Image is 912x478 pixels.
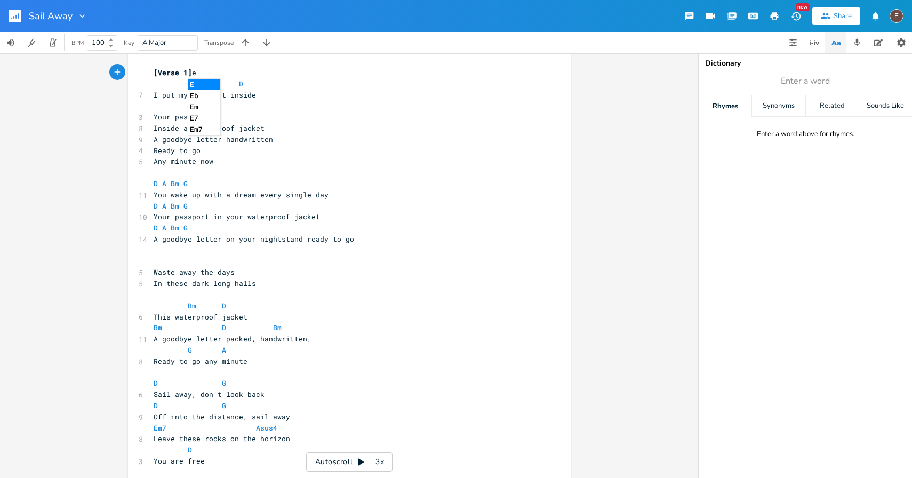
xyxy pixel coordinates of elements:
span: A goodbye letter on your nightstand ready to go [154,234,354,244]
span: D [154,179,158,188]
div: Share [834,11,852,21]
li: Em7 [188,124,220,135]
span: A goodbye letter packed, handwritten, [154,334,311,344]
span: Your passport in your waterproof jacket [154,212,320,221]
span: This waterproof jacket [154,312,247,322]
span: Sail Away [29,11,73,21]
span: G [183,201,188,211]
div: Enter a word above for rhymes. [757,130,854,139]
div: BPM [71,40,84,46]
span: Enter a word [781,75,830,87]
div: Transpose [204,39,234,46]
span: A [162,201,166,211]
div: 3x [370,452,389,472]
li: Eb [188,90,220,101]
span: Em7 [154,423,166,433]
span: A [162,223,166,233]
span: Ready to go any minute [154,356,247,366]
div: Key [124,39,134,46]
span: Bm [171,223,179,233]
button: E [890,4,903,28]
li: E [188,79,220,90]
span: Bm [171,201,179,211]
li: E7 [188,113,220,124]
span: D [154,201,158,211]
div: edward [890,9,903,23]
span: e [154,68,196,77]
div: Rhymes [699,95,751,117]
span: Bm [171,179,179,188]
span: G [188,345,192,355]
span: [Verse 1] [154,68,192,77]
span: D [188,445,192,455]
span: Waste away the days [154,267,235,277]
span: A Major [142,38,166,47]
span: D [222,323,226,332]
span: Inside a waterproof jacket [154,123,265,133]
div: Dictionary [705,60,906,67]
span: You are free [154,456,205,466]
span: A [222,345,226,355]
span: Sail away, don't look back [154,389,265,399]
span: D [154,378,158,388]
div: Autoscroll [306,452,393,472]
span: A [162,179,166,188]
span: G [222,401,226,410]
li: Em [188,101,220,113]
span: Bm [154,323,162,332]
span: Any minute now [154,156,213,166]
span: G [183,223,188,233]
button: New [785,6,806,26]
span: Bm [273,323,282,332]
button: Share [812,7,860,25]
span: In these dark long halls [154,278,256,288]
span: D [239,79,243,89]
span: D [154,401,158,410]
div: Related [806,95,859,117]
span: Ready to go [154,146,201,155]
span: I put my passport inside [154,90,256,100]
span: You wake up with a dream every single day [154,190,329,200]
span: Leave these rocks on the horizon [154,434,290,443]
span: G [222,378,226,388]
span: A goodbye letter handwritten [154,134,273,144]
div: Sounds Like [859,95,912,117]
span: D [222,301,226,310]
span: Your passport [154,112,209,122]
span: Off into the distance, sail away [154,412,290,421]
span: D [154,223,158,233]
span: Asus4 [256,423,277,433]
span: G [183,179,188,188]
div: Synonyms [752,95,805,117]
span: Bm [188,301,196,310]
div: New [796,3,810,11]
